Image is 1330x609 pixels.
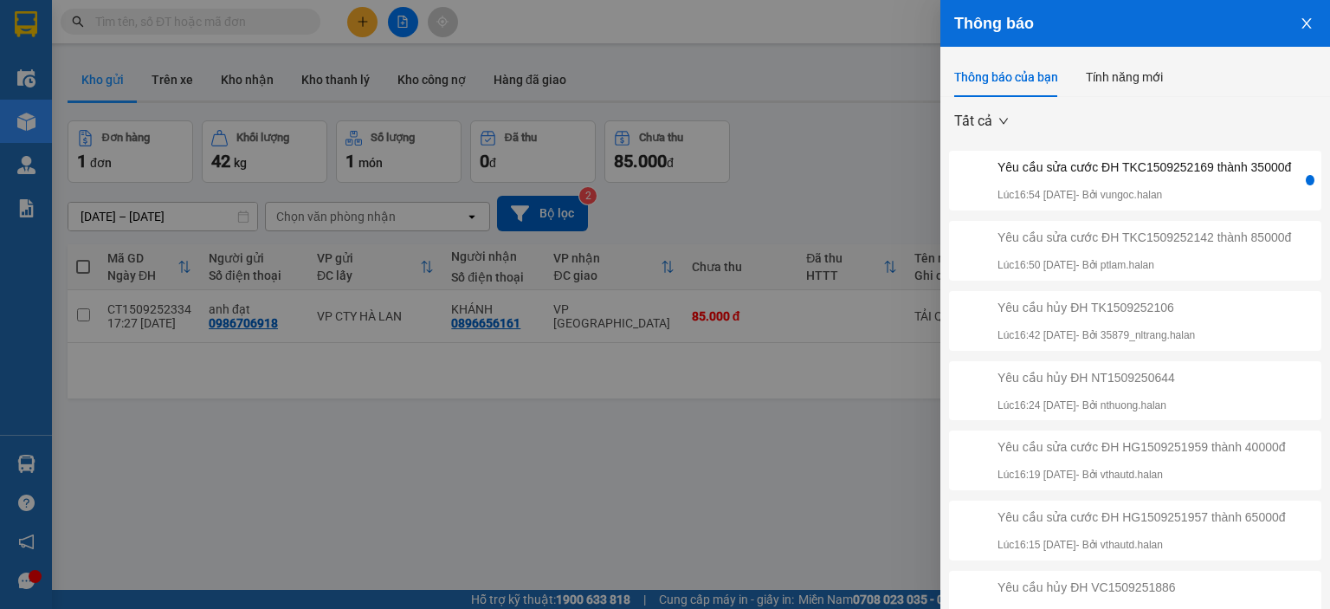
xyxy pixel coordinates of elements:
[997,368,1175,387] div: Yêu cầu hủy ĐH NT1509250644
[954,68,1058,87] div: Thông báo của bạn
[997,187,1291,204] p: Lúc 16:54 [DATE] - Bởi vungoc.halan
[997,508,1286,527] div: Yêu cầu sửa cước ĐH HG1509251957 thành 65000đ
[997,257,1291,274] p: Lúc 16:50 [DATE] - Bởi ptlam.halan
[997,298,1195,317] div: Yêu cầu hủy ĐH TK1509252106
[954,14,1316,33] div: Thông báo
[997,398,1175,414] p: Lúc 16:24 [DATE] - Bởi nthuong.halan
[997,467,1286,483] p: Lúc 16:19 [DATE] - Bởi vthautd.halan
[1300,16,1314,30] span: close
[997,327,1195,344] p: Lúc 16:42 [DATE] - Bởi 35879_nltrang.halan
[997,437,1286,457] div: Yêu cầu sửa cước ĐH HG1509251959 thành 40000đ
[954,108,1008,134] span: Tất cả
[997,228,1291,247] div: Yêu cầu sửa cước ĐH TKC1509252142 thành 85000đ
[997,537,1286,554] p: Lúc 16:15 [DATE] - Bởi vthautd.halan
[1086,68,1163,87] div: Tính năng mới
[997,158,1291,177] div: Yêu cầu sửa cước ĐH TKC1509252169 thành 35000đ
[997,578,1176,597] div: Yêu cầu hủy ĐH VC1509251886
